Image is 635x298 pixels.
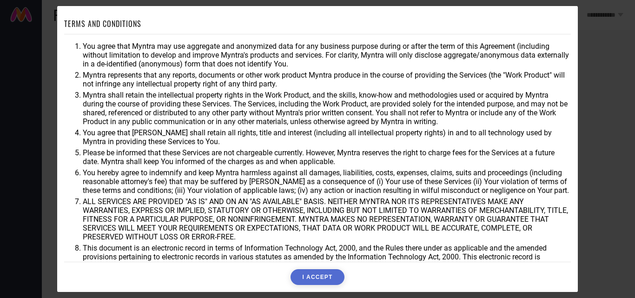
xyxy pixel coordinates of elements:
[64,18,141,29] h1: TERMS AND CONDITIONS
[83,91,571,126] li: Myntra shall retain the intellectual property rights in the Work Product, and the skills, know-ho...
[83,42,571,68] li: You agree that Myntra may use aggregate and anonymized data for any business purpose during or af...
[291,269,344,285] button: I ACCEPT
[83,128,571,146] li: You agree that [PERSON_NAME] shall retain all rights, title and interest (including all intellect...
[83,244,571,270] li: This document is an electronic record in terms of Information Technology Act, 2000, and the Rules...
[83,168,571,195] li: You hereby agree to indemnify and keep Myntra harmless against all damages, liabilities, costs, e...
[83,148,571,166] li: Please be informed that these Services are not chargeable currently. However, Myntra reserves the...
[83,197,571,241] li: ALL SERVICES ARE PROVIDED "AS IS" AND ON AN "AS AVAILABLE" BASIS. NEITHER MYNTRA NOR ITS REPRESEN...
[83,71,571,88] li: Myntra represents that any reports, documents or other work product Myntra produce in the course ...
